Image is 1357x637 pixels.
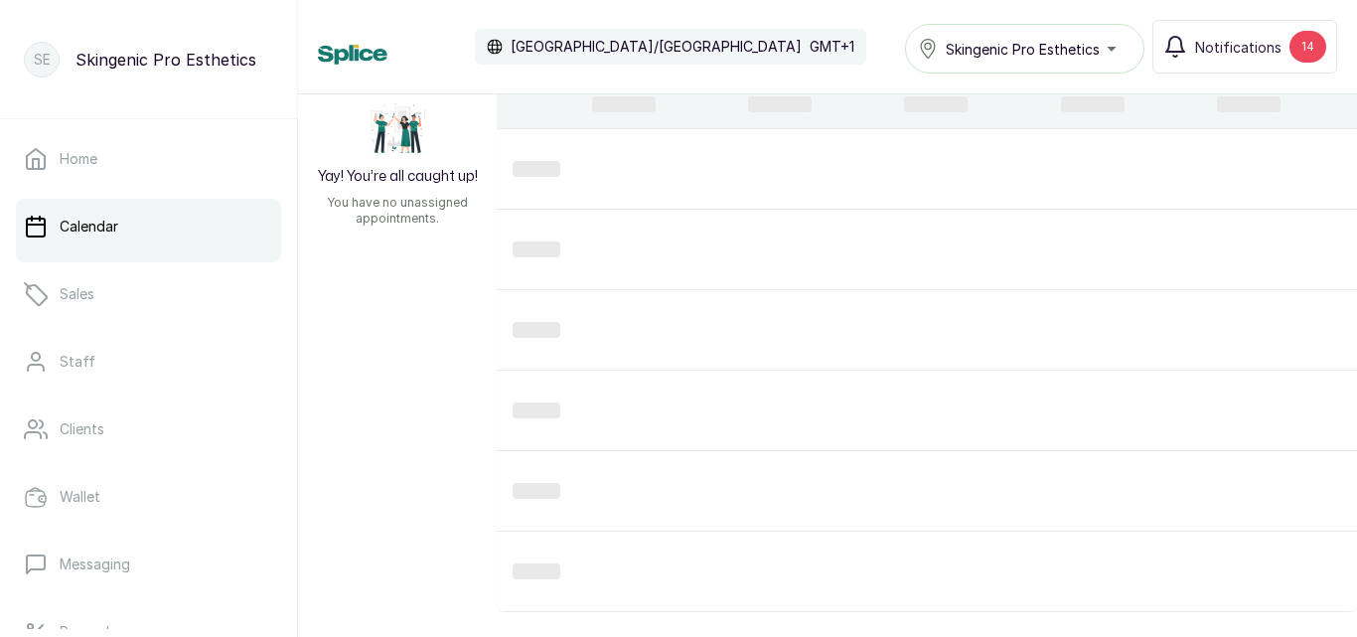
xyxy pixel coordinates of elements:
a: Messaging [16,537,281,592]
p: Sales [60,284,94,304]
a: Sales [16,266,281,322]
a: Staff [16,334,281,390]
p: Skingenic Pro Esthetics [75,48,256,72]
button: Skingenic Pro Esthetics [905,24,1144,74]
p: Calendar [60,217,118,237]
p: SE [34,50,51,70]
a: Clients [16,401,281,457]
p: Messaging [60,555,130,574]
a: Wallet [16,469,281,525]
h2: Yay! You’re all caught up! [318,167,478,187]
span: Notifications [1195,37,1282,58]
div: 14 [1289,31,1326,63]
button: Notifications14 [1152,20,1337,74]
p: [GEOGRAPHIC_DATA]/[GEOGRAPHIC_DATA] [511,37,802,57]
p: You have no unassigned appointments. [310,195,485,227]
a: Calendar [16,199,281,254]
p: GMT+1 [810,37,854,57]
p: Home [60,149,97,169]
p: Staff [60,352,95,372]
a: Home [16,131,281,187]
p: Wallet [60,487,100,507]
p: Clients [60,419,104,439]
span: Skingenic Pro Esthetics [946,39,1100,60]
